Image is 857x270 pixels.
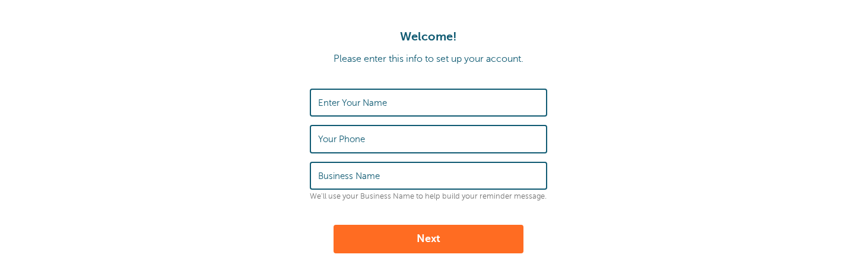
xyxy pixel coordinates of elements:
[318,171,380,181] label: Business Name
[310,192,547,201] p: We'll use your Business Name to help build your reminder message.
[318,134,365,145] label: Your Phone
[318,98,387,108] label: Enter Your Name
[334,225,523,253] button: Next
[12,54,845,65] p: Please enter this info to set up your account.
[12,30,845,44] h1: Welcome!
